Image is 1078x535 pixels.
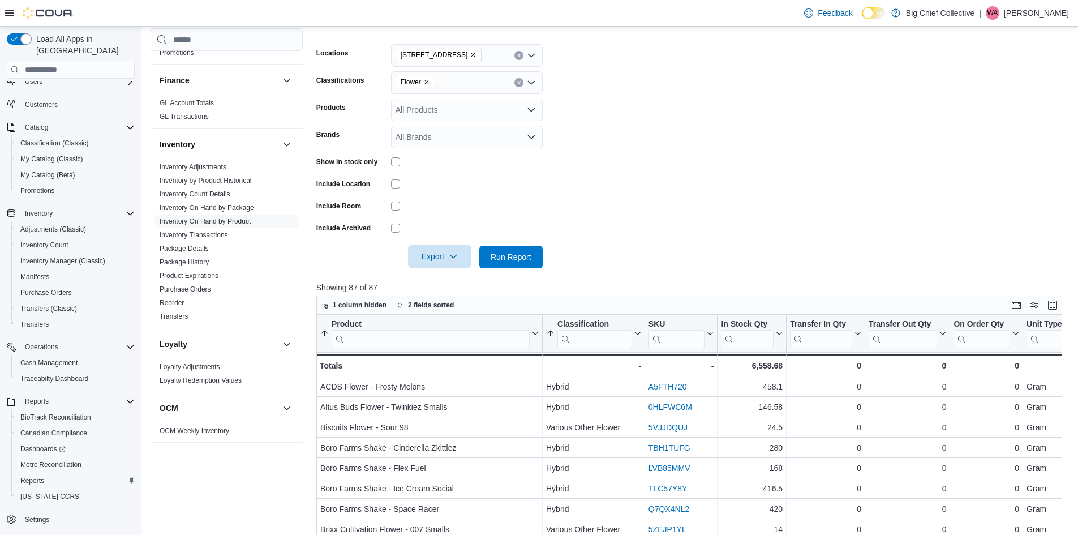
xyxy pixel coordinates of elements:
span: Manifests [16,270,135,284]
a: TLC57Y8Y [648,484,687,493]
span: Traceabilty Dashboard [20,374,88,383]
div: Loyalty [151,360,303,392]
div: Wilson Allen [986,6,999,20]
button: Classification (Classic) [11,135,139,151]
div: Hybrid [546,482,641,495]
div: 0 [954,502,1019,516]
div: ACDS Flower - Frosty Melons [320,380,539,393]
span: Load All Apps in [GEOGRAPHIC_DATA] [32,33,135,56]
span: [STREET_ADDRESS] [401,49,468,61]
button: SKU [648,319,714,348]
div: 168 [721,461,783,475]
button: Metrc Reconciliation [11,457,139,473]
div: Gram [1027,441,1077,455]
span: Customers [25,100,58,109]
button: Pricing [280,452,294,465]
a: Traceabilty Dashboard [16,372,93,386]
a: My Catalog (Classic) [16,152,88,166]
div: - [648,359,714,373]
div: 6,558.68 [721,359,783,373]
button: Adjustments (Classic) [11,221,139,237]
span: [US_STATE] CCRS [20,492,79,501]
div: 0 [869,461,946,475]
span: Package History [160,258,209,267]
div: Classification [557,319,632,330]
div: Gram [1027,421,1077,434]
button: Transfers [11,316,139,332]
button: Cash Management [11,355,139,371]
span: Inventory Count Details [160,190,230,199]
a: Reports [16,474,49,487]
a: Inventory Manager (Classic) [16,254,110,268]
h3: Loyalty [160,339,187,350]
button: [US_STATE] CCRS [11,489,139,504]
a: Cash Management [16,356,82,370]
a: GL Account Totals [160,99,214,107]
span: Inventory Transactions [160,230,228,239]
span: Manifests [20,272,49,281]
div: Biscuits Flower - Sour 98 [320,421,539,434]
span: Metrc Reconciliation [16,458,135,472]
span: Users [20,75,135,88]
a: Product Expirations [160,272,218,280]
span: Promotions [16,184,135,198]
button: In Stock Qty [721,319,783,348]
a: Transfers (Classic) [16,302,81,315]
div: 0 [869,359,946,373]
span: Export [415,245,465,268]
button: My Catalog (Beta) [11,167,139,183]
span: Classification (Classic) [16,136,135,150]
span: 2 fields sorted [408,301,454,310]
span: Product Expirations [160,271,218,280]
div: Totals [320,359,539,373]
span: Canadian Compliance [20,429,87,438]
span: Traceabilty Dashboard [16,372,135,386]
div: 0 [790,380,861,393]
div: 0 [790,482,861,495]
div: Gram [1027,380,1077,393]
button: Loyalty [160,339,278,350]
span: Feedback [818,7,852,19]
span: Inventory [20,207,135,220]
button: On Order Qty [954,319,1019,348]
span: Inventory Count [20,241,68,250]
div: 0 [869,441,946,455]
a: Settings [20,513,54,527]
div: Various Other Flower [546,421,641,434]
a: Inventory Transactions [160,231,228,239]
div: Unit Type [1027,319,1068,330]
a: Loyalty Adjustments [160,363,220,371]
div: SKU [648,319,705,330]
span: Cash Management [16,356,135,370]
span: Classification (Classic) [20,139,89,148]
button: Remove Flower from selection in this group [423,79,430,85]
a: Inventory On Hand by Product [160,217,251,225]
div: 416.5 [721,482,783,495]
div: Inventory [151,160,303,328]
button: OCM [160,403,278,414]
span: Transfers [160,312,188,321]
div: Hybrid [546,380,641,393]
div: Hybrid [546,441,641,455]
div: 0 [869,421,946,434]
div: Product [332,319,530,348]
span: BioTrack Reconciliation [16,410,135,424]
button: Users [2,74,139,89]
a: [US_STATE] CCRS [16,490,84,503]
span: Cash Management [20,358,78,367]
span: Inventory Manager (Classic) [16,254,135,268]
div: Transfer Out Qty [869,319,937,348]
div: 458.1 [721,380,783,393]
a: Inventory by Product Historical [160,177,252,185]
button: Settings [2,511,139,528]
div: Hybrid [546,502,641,516]
div: On Order Qty [954,319,1010,348]
button: Inventory [20,207,57,220]
span: GL Transactions [160,112,209,121]
div: Gram [1027,461,1077,475]
button: Manifests [11,269,139,285]
button: Promotions [11,183,139,199]
span: Promotions [20,186,55,195]
a: BioTrack Reconciliation [16,410,96,424]
div: Finance [151,96,303,128]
